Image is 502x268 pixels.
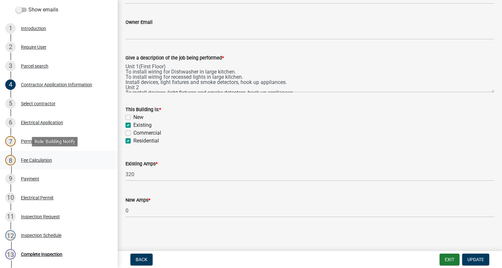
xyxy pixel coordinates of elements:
[5,193,16,203] div: 10
[125,198,150,203] label: New Amps
[133,121,152,129] label: Existing
[32,137,78,146] div: Role: Building Notify
[136,257,147,262] span: Back
[5,98,16,109] div: 5
[467,257,484,262] span: Update
[5,61,16,71] div: 3
[21,158,52,162] div: Fee Calculation
[21,101,56,106] div: Select contractor
[21,64,48,68] div: Parcel search
[130,254,153,265] button: Back
[5,117,16,128] div: 6
[21,82,92,87] div: Contractor Application Information
[133,129,161,137] label: Commercial
[21,120,63,125] div: Electrical Application
[462,254,489,265] button: Update
[5,23,16,34] div: 1
[133,137,159,145] label: Residential
[5,79,16,90] div: 4
[5,136,16,146] div: 7
[21,195,54,200] div: Electrical Permit
[21,45,46,49] div: Require User
[21,26,46,31] div: Introduction
[5,249,16,260] div: 13
[5,174,16,184] div: 9
[21,233,61,238] div: Inspection Schedule
[5,230,16,241] div: 12
[5,42,16,52] div: 2
[125,162,158,166] label: Existing Amps
[21,252,62,257] div: Complete Inspection
[16,6,58,14] label: Show emails
[21,139,76,143] div: Permit Technician Approval
[440,254,460,265] button: Exit
[21,214,60,219] div: Inspection Request
[5,155,16,165] div: 8
[21,176,39,181] div: Payment
[125,56,224,60] label: Give a description of the job being performed
[125,20,153,25] label: Owner Email
[125,108,161,112] label: This Building is:
[5,211,16,222] div: 11
[133,113,143,121] label: New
